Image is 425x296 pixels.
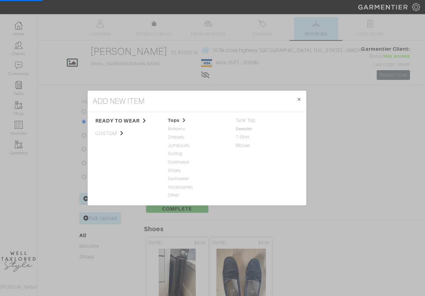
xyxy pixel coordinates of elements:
span: Bottoms [168,126,226,132]
h4: add new item [93,96,145,107]
span: Shoes [168,167,226,174]
span: ready to wear [95,117,158,125]
span: Jumpsuits [168,142,226,149]
span: Other [168,192,226,199]
span: custom [95,130,158,137]
a: Tank Top [236,118,255,123]
a: Blouse [236,143,250,148]
a: T-Shirt [236,134,249,139]
span: Swimwear [168,175,226,182]
span: Accessories [168,184,226,191]
span: Outerwear [168,159,226,166]
span: Tops [168,117,226,124]
span: Dresses [168,134,226,141]
span: × [297,95,301,103]
span: Suiting [168,150,226,157]
a: Sweater [236,126,252,131]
